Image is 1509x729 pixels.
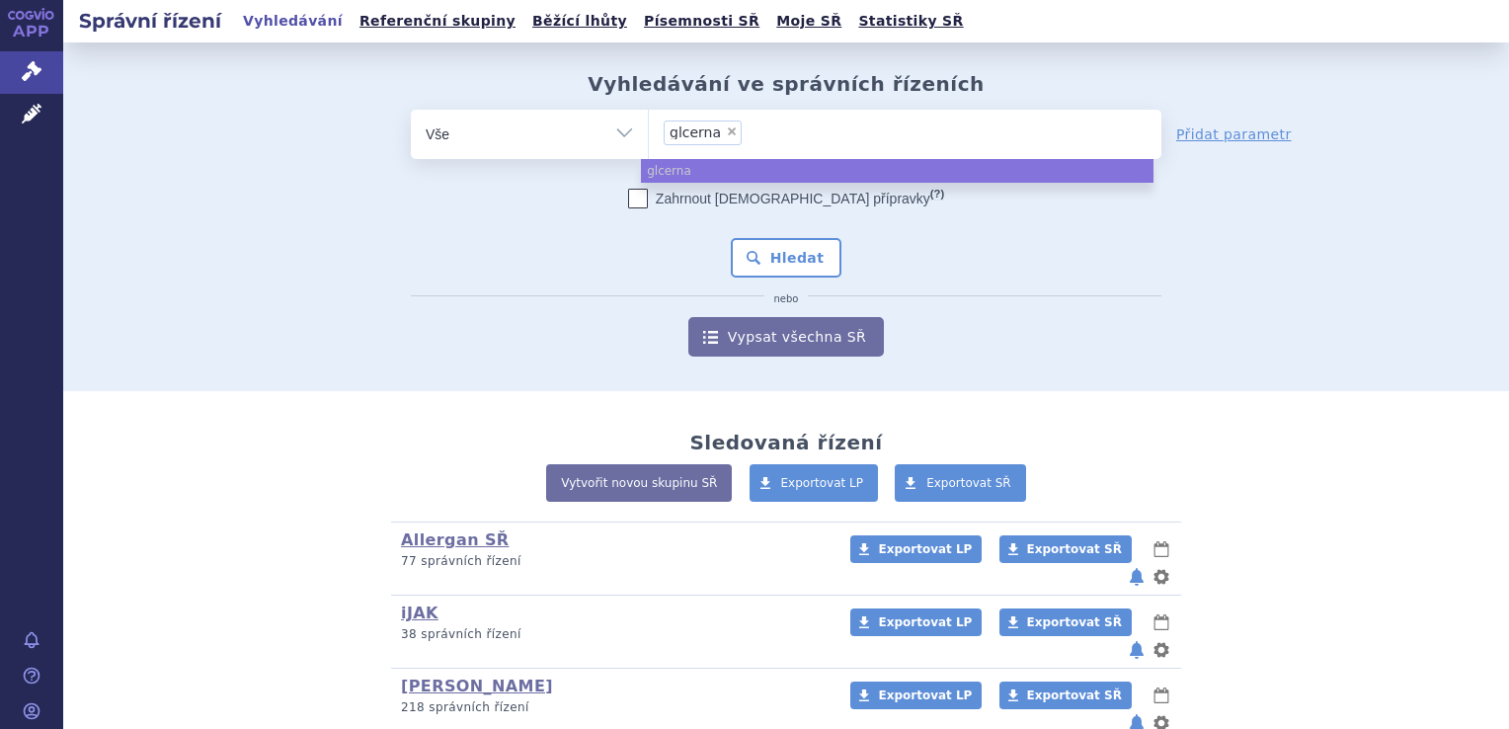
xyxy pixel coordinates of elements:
[878,615,972,629] span: Exportovat LP
[689,431,882,454] h2: Sledovaná řízení
[748,120,831,144] input: glcerna
[401,604,438,622] a: iJAK
[1027,688,1122,702] span: Exportovat SŘ
[354,8,521,35] a: Referenční skupiny
[999,682,1132,709] a: Exportovat SŘ
[850,682,982,709] a: Exportovat LP
[1152,638,1171,662] button: nastavení
[688,317,884,357] a: Vypsat všechna SŘ
[1152,537,1171,561] button: lhůty
[670,125,721,139] span: glcerna
[1152,610,1171,634] button: lhůty
[850,608,982,636] a: Exportovat LP
[237,8,349,35] a: Vyhledávání
[1127,565,1147,589] button: notifikace
[926,476,1011,490] span: Exportovat SŘ
[401,677,553,695] a: [PERSON_NAME]
[878,542,972,556] span: Exportovat LP
[878,688,972,702] span: Exportovat LP
[850,535,982,563] a: Exportovat LP
[731,238,842,278] button: Hledat
[852,8,969,35] a: Statistiky SŘ
[1152,684,1171,707] button: lhůty
[546,464,732,502] a: Vytvořit novou skupinu SŘ
[750,464,879,502] a: Exportovat LP
[1127,638,1147,662] button: notifikace
[628,189,944,208] label: Zahrnout [DEMOGRAPHIC_DATA] přípravky
[1152,565,1171,589] button: nastavení
[588,72,985,96] h2: Vyhledávání ve správních řízeních
[63,7,237,35] h2: Správní řízení
[895,464,1026,502] a: Exportovat SŘ
[999,608,1132,636] a: Exportovat SŘ
[401,626,825,643] p: 38 správních řízení
[764,293,809,305] i: nebo
[1176,124,1292,144] a: Přidat parametr
[401,699,825,716] p: 218 správních řízení
[1027,542,1122,556] span: Exportovat SŘ
[999,535,1132,563] a: Exportovat SŘ
[770,8,847,35] a: Moje SŘ
[526,8,633,35] a: Běžící lhůty
[638,8,765,35] a: Písemnosti SŘ
[401,553,825,570] p: 77 správních řízení
[401,530,510,549] a: Allergan SŘ
[930,188,944,201] abbr: (?)
[1027,615,1122,629] span: Exportovat SŘ
[726,125,738,137] span: ×
[781,476,864,490] span: Exportovat LP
